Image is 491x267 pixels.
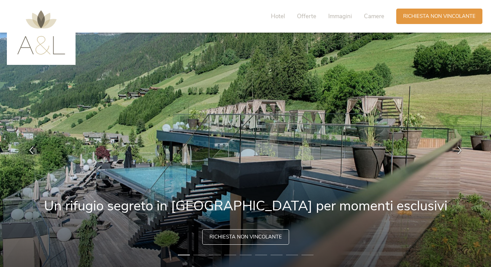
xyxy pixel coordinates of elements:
span: Immagini [328,12,352,20]
span: Camere [364,12,384,20]
span: Richiesta non vincolante [403,13,476,20]
img: AMONTI & LUNARIS Wellnessresort [17,10,65,55]
span: Richiesta non vincolante [209,233,282,241]
span: Offerte [297,12,316,20]
span: Hotel [271,12,285,20]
